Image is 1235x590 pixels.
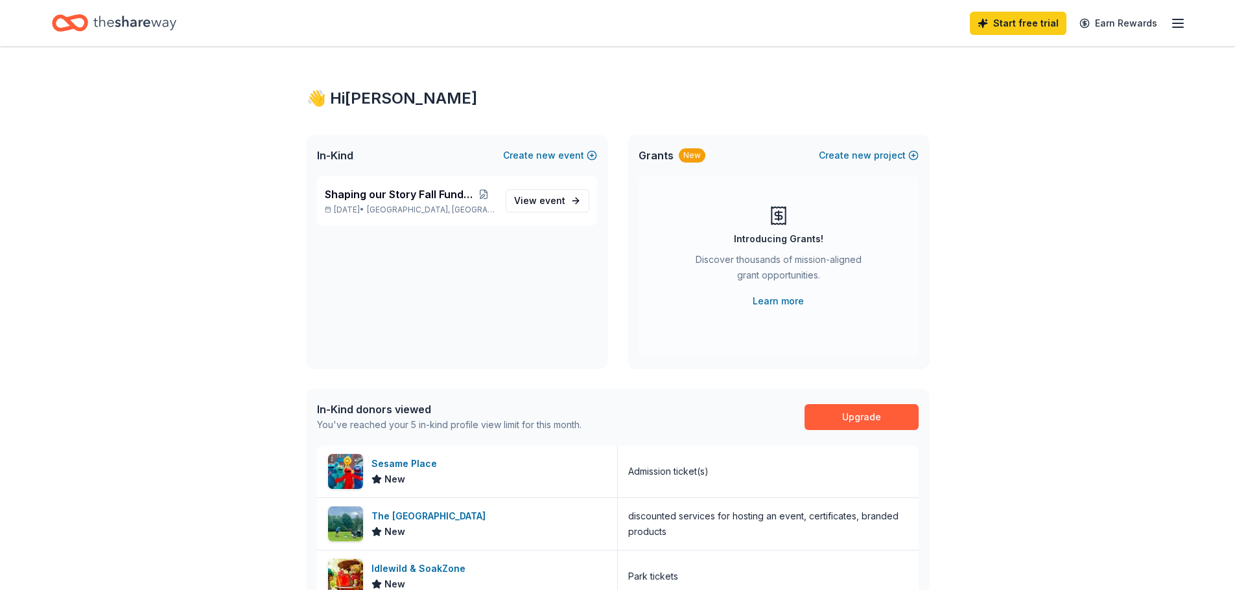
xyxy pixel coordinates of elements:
[384,524,405,539] span: New
[753,293,804,309] a: Learn more
[325,205,495,215] p: [DATE] •
[852,148,871,163] span: new
[371,561,471,576] div: Idlewild & SoakZone
[367,205,495,215] span: [GEOGRAPHIC_DATA], [GEOGRAPHIC_DATA]
[328,454,363,489] img: Image for Sesame Place
[819,148,919,163] button: Createnewproject
[690,252,867,288] div: Discover thousands of mission-aligned grant opportunities.
[317,402,582,417] div: In-Kind donors viewed
[52,8,176,38] a: Home
[536,148,556,163] span: new
[384,471,405,487] span: New
[628,508,908,539] div: discounted services for hosting an event, certificates, branded products
[307,88,929,109] div: 👋 Hi [PERSON_NAME]
[1072,12,1165,35] a: Earn Rewards
[639,148,674,163] span: Grants
[734,231,823,247] div: Introducing Grants!
[628,464,709,479] div: Admission ticket(s)
[371,456,442,471] div: Sesame Place
[970,12,1066,35] a: Start free trial
[503,148,597,163] button: Createnewevent
[317,148,353,163] span: In-Kind
[628,569,678,584] div: Park tickets
[539,195,565,206] span: event
[328,506,363,541] img: Image for The Shawnee Inn and Golf Resort
[805,404,919,430] a: Upgrade
[317,417,582,433] div: You've reached your 5 in-kind profile view limit for this month.
[371,508,491,524] div: The [GEOGRAPHIC_DATA]
[679,148,705,163] div: New
[325,187,473,202] span: Shaping our Story Fall Fundraiser
[506,189,589,212] a: View event
[514,193,565,209] span: View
